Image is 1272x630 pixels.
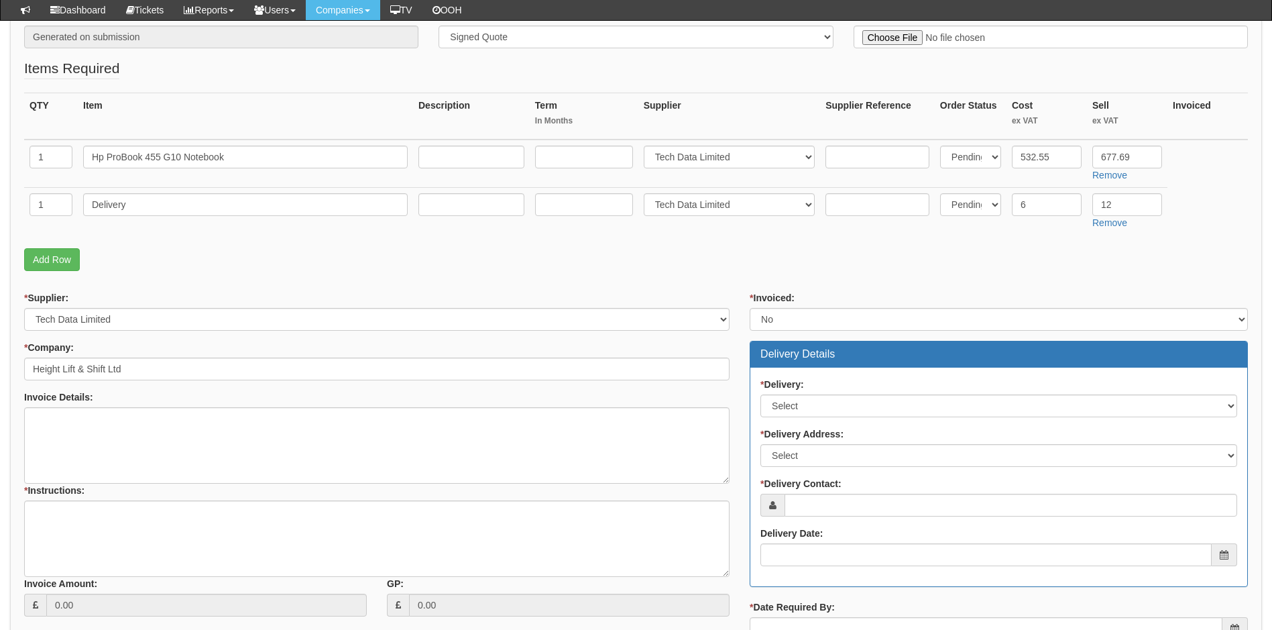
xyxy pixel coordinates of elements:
[24,93,78,140] th: QTY
[1092,115,1162,127] small: ex VAT
[24,58,119,79] legend: Items Required
[638,93,821,140] th: Supplier
[24,484,84,497] label: Instructions:
[24,291,68,305] label: Supplier:
[760,527,823,540] label: Delivery Date:
[24,341,74,354] label: Company:
[1167,93,1248,140] th: Invoiced
[1092,170,1127,180] a: Remove
[935,93,1006,140] th: Order Status
[760,427,844,441] label: Delivery Address:
[78,93,413,140] th: Item
[24,248,80,271] a: Add Row
[387,577,404,590] label: GP:
[1087,93,1167,140] th: Sell
[1092,217,1127,228] a: Remove
[820,93,935,140] th: Supplier Reference
[760,378,804,391] label: Delivery:
[1012,115,1082,127] small: ex VAT
[24,577,97,590] label: Invoice Amount:
[760,348,1237,360] h3: Delivery Details
[760,477,842,490] label: Delivery Contact:
[535,115,633,127] small: In Months
[413,93,530,140] th: Description
[530,93,638,140] th: Term
[24,390,93,404] label: Invoice Details:
[750,291,795,305] label: Invoiced:
[1006,93,1087,140] th: Cost
[750,600,835,614] label: Date Required By:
